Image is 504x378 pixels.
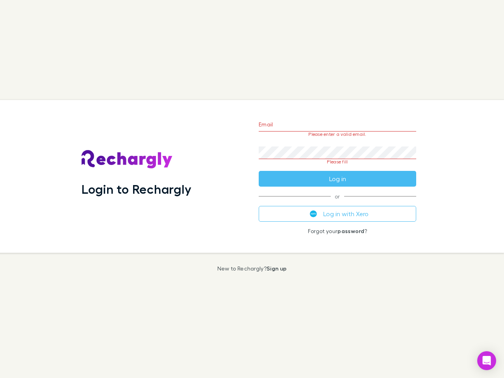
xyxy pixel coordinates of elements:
a: Sign up [267,265,287,272]
button: Log in with Xero [259,206,416,222]
img: Xero's logo [310,210,317,217]
p: Please enter a valid email. [259,132,416,137]
p: Forgot your ? [259,228,416,234]
button: Log in [259,171,416,187]
div: Open Intercom Messenger [477,351,496,370]
p: Please fill [259,159,416,165]
img: Rechargly's Logo [82,150,173,169]
p: New to Rechargly? [217,265,287,272]
h1: Login to Rechargly [82,182,191,196]
a: password [337,228,364,234]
